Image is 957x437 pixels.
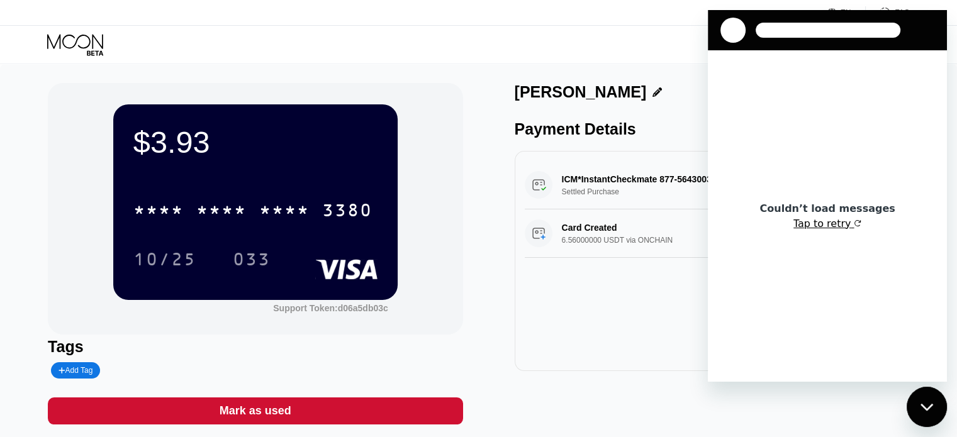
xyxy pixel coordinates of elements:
[827,6,866,19] div: EN
[273,303,388,313] div: Support Token:d06a5db03c
[273,303,388,313] div: Support Token: d06a5db03c
[59,366,92,375] div: Add Tag
[133,124,378,160] div: $3.93
[223,243,280,275] div: 033
[51,362,100,379] div: Add Tag
[515,120,929,138] div: Payment Details
[48,338,462,356] div: Tags
[841,8,851,17] div: EN
[708,10,947,382] iframe: Messaging window
[866,6,910,19] div: FAQ
[515,83,647,101] div: [PERSON_NAME]
[322,202,372,222] div: 3380
[895,8,910,17] div: FAQ
[133,251,196,271] div: 10/25
[220,404,291,418] div: Mark as used
[124,243,206,275] div: 10/25
[907,387,947,427] iframe: Button to launch messaging window
[233,251,271,271] div: 033
[48,397,462,424] div: Mark as used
